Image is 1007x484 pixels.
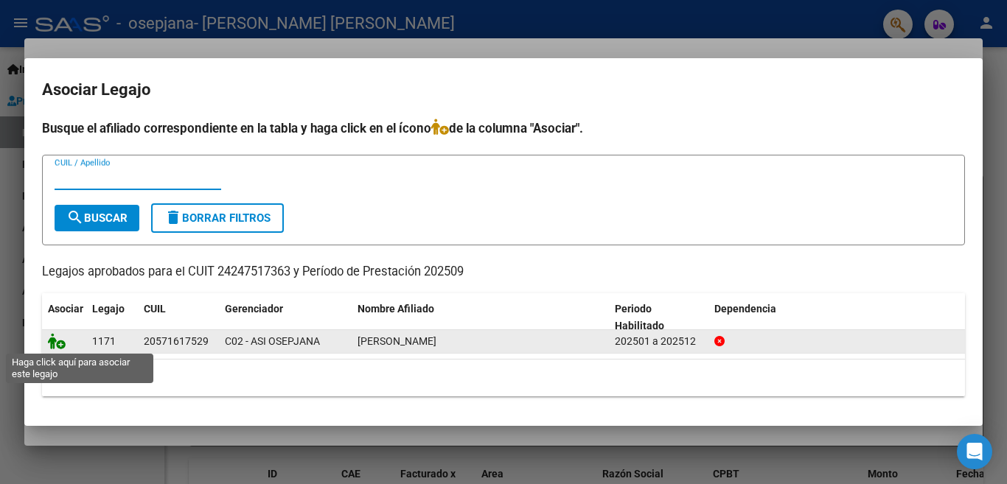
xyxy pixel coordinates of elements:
span: Dependencia [714,303,776,315]
h2: Asociar Legajo [42,76,965,104]
datatable-header-cell: Legajo [86,293,138,342]
span: Nombre Afiliado [358,303,434,315]
button: Buscar [55,205,139,231]
button: Borrar Filtros [151,203,284,233]
span: Buscar [66,211,128,225]
span: Borrar Filtros [164,211,271,225]
div: 1 registros [42,360,965,396]
mat-icon: delete [164,208,182,226]
div: 20571617529 [144,333,209,350]
h4: Busque el afiliado correspondiente en la tabla y haga click en el ícono de la columna "Asociar". [42,119,965,138]
span: C02 - ASI OSEPJANA [225,335,320,347]
span: RODRIGUEZ LUAN ROMAN [358,335,436,347]
datatable-header-cell: Periodo Habilitado [609,293,708,342]
mat-icon: search [66,208,84,226]
span: Legajo [92,303,125,315]
div: 202501 a 202512 [615,333,703,350]
div: Open Intercom Messenger [957,434,992,469]
datatable-header-cell: CUIL [138,293,219,342]
datatable-header-cell: Asociar [42,293,86,342]
datatable-header-cell: Nombre Afiliado [352,293,609,342]
datatable-header-cell: Gerenciador [219,293,352,342]
span: Periodo Habilitado [615,303,664,332]
span: CUIL [144,303,166,315]
datatable-header-cell: Dependencia [708,293,966,342]
p: Legajos aprobados para el CUIT 24247517363 y Período de Prestación 202509 [42,263,965,281]
span: 1171 [92,335,116,347]
span: Gerenciador [225,303,283,315]
span: Asociar [48,303,83,315]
